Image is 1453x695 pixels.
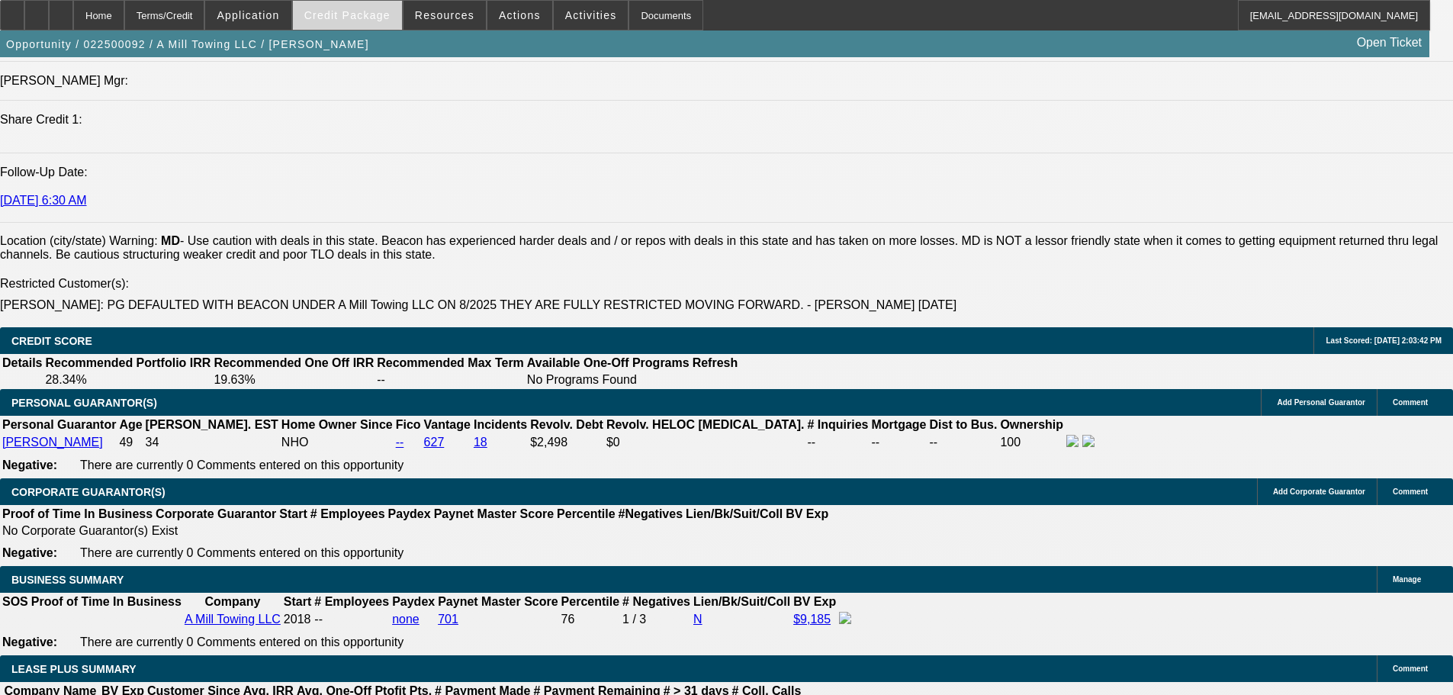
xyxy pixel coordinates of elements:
img: linkedin-icon.png [1082,435,1095,447]
span: Manage [1393,575,1421,584]
b: Ownership [1000,418,1063,431]
b: Vantage [424,418,471,431]
b: Percentile [557,507,615,520]
span: Activities [565,9,617,21]
b: Personal Guarantor [2,418,116,431]
b: Corporate Guarantor [156,507,276,520]
b: [PERSON_NAME]. EST [146,418,278,431]
span: Comment [1393,398,1428,407]
b: Negative: [2,635,57,648]
b: # Inquiries [807,418,868,431]
span: There are currently 0 Comments entered on this opportunity [80,635,403,648]
span: Credit Package [304,9,391,21]
a: Open Ticket [1351,30,1428,56]
span: BUSINESS SUMMARY [11,574,124,586]
span: Add Personal Guarantor [1277,398,1365,407]
td: No Corporate Guarantor(s) Exist [2,523,835,539]
b: Revolv. Debt [530,418,603,431]
b: Fico [396,418,421,431]
button: Actions [487,1,552,30]
th: Details [2,356,43,371]
td: -- [806,434,869,451]
td: 49 [118,434,143,451]
th: Proof of Time In Business [31,594,182,610]
b: Paydex [392,595,435,608]
a: 701 [438,613,458,626]
span: There are currently 0 Comments entered on this opportunity [80,546,403,559]
span: LEASE PLUS SUMMARY [11,663,137,675]
b: Revolv. HELOC [MEDICAL_DATA]. [606,418,805,431]
button: Activities [554,1,628,30]
span: There are currently 0 Comments entered on this opportunity [80,459,403,471]
span: Resources [415,9,474,21]
a: $9,185 [793,613,831,626]
span: -- [314,613,323,626]
td: -- [376,372,525,388]
span: Last Scored: [DATE] 2:03:42 PM [1326,336,1442,345]
span: Opportunity / 022500092 / A Mill Towing LLC / [PERSON_NAME] [6,38,369,50]
a: -- [396,436,404,449]
b: # Employees [314,595,389,608]
b: Paynet Master Score [438,595,558,608]
b: Start [279,507,307,520]
div: 76 [561,613,619,626]
span: Comment [1393,487,1428,496]
td: $2,498 [529,434,604,451]
span: Add Corporate Guarantor [1273,487,1365,496]
td: -- [871,434,927,451]
th: SOS [2,594,29,610]
th: Refresh [692,356,739,371]
b: Company [204,595,260,608]
th: Available One-Off Programs [526,356,690,371]
button: Application [205,1,291,30]
a: [PERSON_NAME] [2,436,103,449]
a: none [392,613,420,626]
div: 1 / 3 [622,613,690,626]
b: Age [119,418,142,431]
th: Recommended Portfolio IRR [44,356,211,371]
b: Paynet Master Score [434,507,554,520]
a: N [693,613,702,626]
b: Lien/Bk/Suit/Coll [693,595,790,608]
b: # Negatives [622,595,690,608]
b: # Employees [310,507,385,520]
th: Proof of Time In Business [2,507,153,522]
b: Negative: [2,546,57,559]
b: Home Owner Since [281,418,393,431]
b: Paydex [388,507,431,520]
span: CREDIT SCORE [11,335,92,347]
b: Lien/Bk/Suit/Coll [686,507,783,520]
span: PERSONAL GUARANTOR(S) [11,397,157,409]
td: 28.34% [44,372,211,388]
td: No Programs Found [526,372,690,388]
b: Percentile [561,595,619,608]
b: BV Exp [793,595,836,608]
span: Application [217,9,279,21]
a: 627 [424,436,445,449]
button: Credit Package [293,1,402,30]
td: 100 [999,434,1064,451]
b: Negative: [2,459,57,471]
b: Dist to Bus. [930,418,998,431]
b: Mortgage [872,418,927,431]
b: MD [161,234,180,247]
th: Recommended Max Term [376,356,525,371]
th: Recommended One Off IRR [213,356,375,371]
td: NHO [281,434,394,451]
b: #Negatives [619,507,683,520]
td: -- [929,434,998,451]
td: 34 [145,434,279,451]
span: CORPORATE GUARANTOR(S) [11,486,166,498]
span: Comment [1393,664,1428,673]
a: 18 [474,436,487,449]
td: $0 [606,434,805,451]
td: 19.63% [213,372,375,388]
span: Actions [499,9,541,21]
b: Start [284,595,311,608]
img: facebook-icon.png [1066,435,1078,447]
img: facebook-icon.png [839,612,851,624]
b: BV Exp [786,507,828,520]
b: Incidents [474,418,527,431]
button: Resources [403,1,486,30]
td: 2018 [283,611,312,628]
